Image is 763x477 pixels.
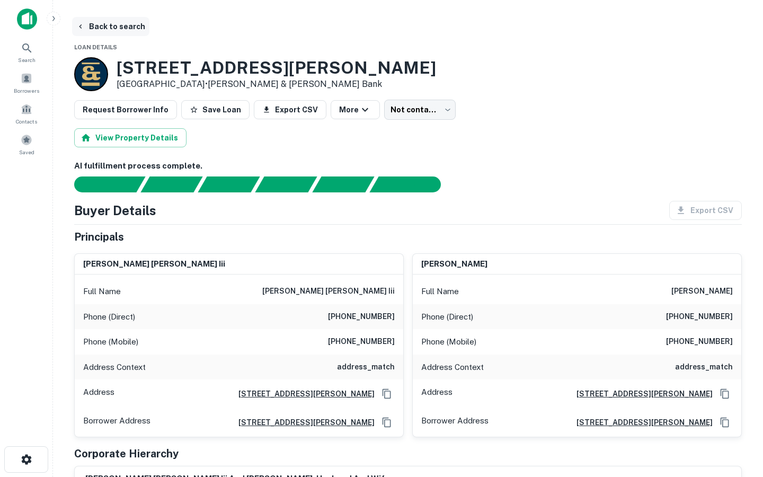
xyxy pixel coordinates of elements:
p: Borrower Address [421,414,489,430]
p: Address [83,386,114,402]
div: Not contacted [384,100,456,120]
div: Principals found, still searching for contact information. This may take time... [312,176,374,192]
button: Copy Address [379,414,395,430]
button: Request Borrower Info [74,100,177,119]
a: [STREET_ADDRESS][PERSON_NAME] [568,388,713,400]
iframe: Chat Widget [710,358,763,409]
h6: [PHONE_NUMBER] [328,335,395,348]
h6: [PERSON_NAME] [PERSON_NAME] iii [83,258,225,270]
a: Saved [3,130,50,158]
h6: [PHONE_NUMBER] [666,335,733,348]
h6: [PHONE_NUMBER] [328,311,395,323]
div: Your request is received and processing... [140,176,202,192]
a: [PERSON_NAME] & [PERSON_NAME] Bank [208,79,382,89]
div: Principals found, AI now looking for contact information... [255,176,317,192]
span: Loan Details [74,44,117,50]
p: Phone (Mobile) [421,335,476,348]
h5: Principals [74,229,124,245]
button: More [331,100,380,119]
p: Borrower Address [83,414,150,430]
span: Saved [19,148,34,156]
h6: address_match [337,361,395,374]
img: capitalize-icon.png [17,8,37,30]
p: [GEOGRAPHIC_DATA] • [117,78,436,91]
span: Contacts [16,117,37,126]
p: Full Name [83,285,121,298]
p: Phone (Direct) [421,311,473,323]
button: View Property Details [74,128,187,147]
button: Back to search [72,17,149,36]
h6: address_match [675,361,733,374]
h6: [PHONE_NUMBER] [666,311,733,323]
p: Phone (Direct) [83,311,135,323]
a: Borrowers [3,68,50,97]
button: Copy Address [379,386,395,402]
div: AI fulfillment process complete. [370,176,454,192]
div: Sending borrower request to AI... [61,176,141,192]
a: Contacts [3,99,50,128]
a: [STREET_ADDRESS][PERSON_NAME] [230,417,375,428]
h3: [STREET_ADDRESS][PERSON_NAME] [117,58,436,78]
button: Save Loan [181,100,250,119]
h6: [PERSON_NAME] [671,285,733,298]
p: Full Name [421,285,459,298]
p: Address [421,386,453,402]
h5: Corporate Hierarchy [74,446,179,462]
p: Address Context [83,361,146,374]
div: Documents found, AI parsing details... [198,176,260,192]
h6: AI fulfillment process complete. [74,160,742,172]
h4: Buyer Details [74,201,156,220]
h6: [PERSON_NAME] [PERSON_NAME] iii [262,285,395,298]
span: Search [18,56,36,64]
button: Export CSV [254,100,326,119]
a: [STREET_ADDRESS][PERSON_NAME] [230,388,375,400]
span: Borrowers [14,86,39,95]
a: Search [3,38,50,66]
p: Phone (Mobile) [83,335,138,348]
p: Address Context [421,361,484,374]
h6: [PERSON_NAME] [421,258,487,270]
a: [STREET_ADDRESS][PERSON_NAME] [568,417,713,428]
button: Copy Address [717,414,733,430]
